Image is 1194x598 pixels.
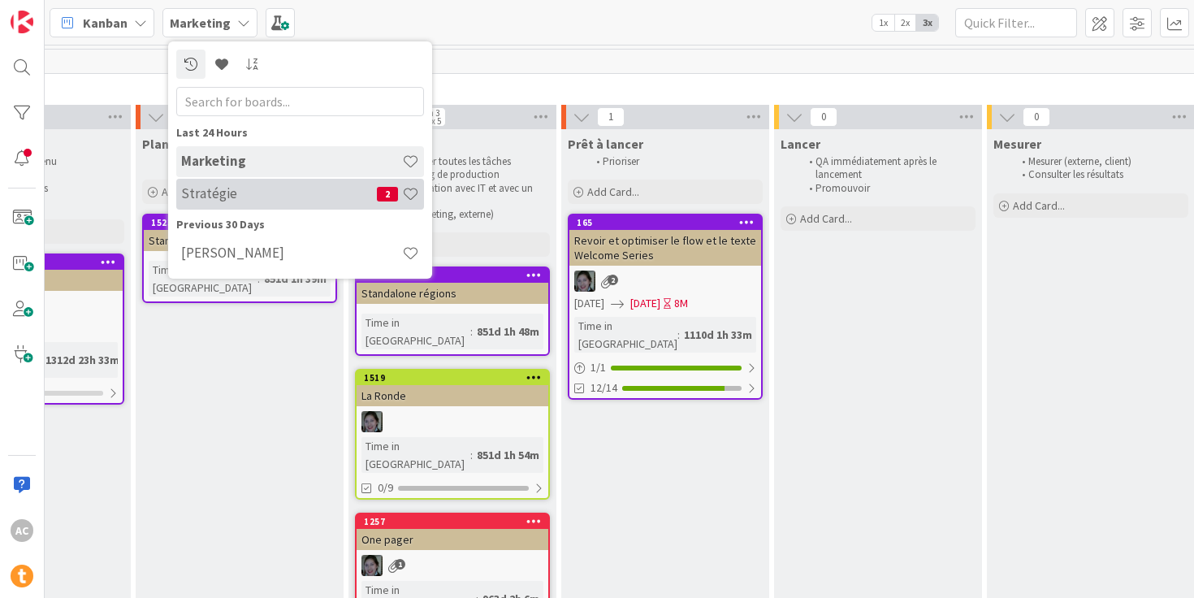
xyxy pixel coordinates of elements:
span: : [677,326,680,344]
span: Add Card... [1013,198,1065,213]
div: 851d 1h 54m [473,446,543,464]
div: 1110d 1h 33m [680,326,756,344]
img: AA [574,271,595,292]
div: Revoir et optimiser le flow et le texte Welcome Series [569,230,761,266]
span: 3x [916,15,938,31]
h4: [PERSON_NAME] [181,245,402,261]
div: Time in [GEOGRAPHIC_DATA] [149,261,257,297]
div: 1523 [151,217,335,228]
div: 1523Standalone système de récompense [144,215,335,251]
div: AA [357,411,548,432]
h4: Stratégie [181,185,377,201]
span: 2x [894,15,916,31]
div: AC [11,519,33,542]
span: Add Card... [162,184,214,199]
span: Lancer [781,136,820,152]
div: 165 [569,215,761,230]
div: 1521 [357,268,548,283]
li: QA (marketing, externe) [374,208,547,221]
span: 1x [872,15,894,31]
span: 0/9 [378,479,393,496]
div: 8M [674,295,688,312]
li: Mesurer (externe, client) [1013,155,1186,168]
span: : [470,323,473,340]
span: Kanban [83,13,128,32]
div: La Ronde [357,385,548,406]
div: Previous 30 Days [176,216,424,233]
li: QA immédiatement après le lancement [800,155,973,182]
span: 12/14 [591,379,617,396]
div: Standalone système de récompense [144,230,335,251]
span: 2 [377,187,398,201]
span: Prêt à lancer [568,136,643,152]
div: Time in [GEOGRAPHIC_DATA] [361,437,470,473]
div: 1521Standalone régions [357,268,548,304]
img: AA [361,555,383,576]
span: 1 [395,559,405,570]
span: 1 [597,107,625,127]
div: 1519 [357,370,548,385]
div: 851d 1h 39m [260,270,331,288]
div: Standalone régions [357,283,548,304]
div: AA [357,555,548,576]
span: Mesurer [993,136,1041,152]
li: Compléter toutes les tâches marketing de production [374,155,547,182]
span: 0 [810,107,837,127]
b: Marketing [170,15,231,31]
div: 165 [577,217,761,228]
img: avatar [11,565,33,587]
div: 1257 [364,516,548,527]
div: AA [569,271,761,292]
span: : [257,270,260,288]
div: 851d 1h 48m [473,323,543,340]
img: AA [361,411,383,432]
span: 2 [608,275,618,285]
li: Collaboration avec IT et avec un 3rd party [374,182,547,209]
input: Search for boards... [176,87,424,116]
input: Quick Filter... [955,8,1077,37]
span: : [470,446,473,464]
div: Time in [GEOGRAPHIC_DATA] [574,317,677,353]
li: Promouvoir [800,182,973,195]
span: 0 [1023,107,1050,127]
li: Prioriser [162,155,335,168]
img: Visit kanbanzone.com [11,11,33,33]
div: 1519La Ronde [357,370,548,406]
div: 1523 [144,215,335,230]
div: 1/1 [569,357,761,378]
li: Prioriser [587,155,760,168]
div: 165Revoir et optimiser le flow et le texte Welcome Series [569,215,761,266]
div: 1312d 23h 33m [41,351,123,369]
div: 1521 [364,270,548,281]
div: Time in [GEOGRAPHIC_DATA] [361,314,470,349]
span: Add Card... [800,211,852,226]
span: Add Card... [587,184,639,199]
li: Consulter les résultats [1013,168,1186,181]
span: 1 / 1 [591,359,606,376]
h4: Marketing [181,153,402,169]
span: Planifier [142,136,193,152]
div: 1519 [364,372,548,383]
div: 1257 [357,514,548,529]
div: 1257One pager [357,514,548,550]
span: [DATE] [574,295,604,312]
span: [DATE] [630,295,660,312]
div: Last 24 Hours [176,124,424,141]
div: One pager [357,529,548,550]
